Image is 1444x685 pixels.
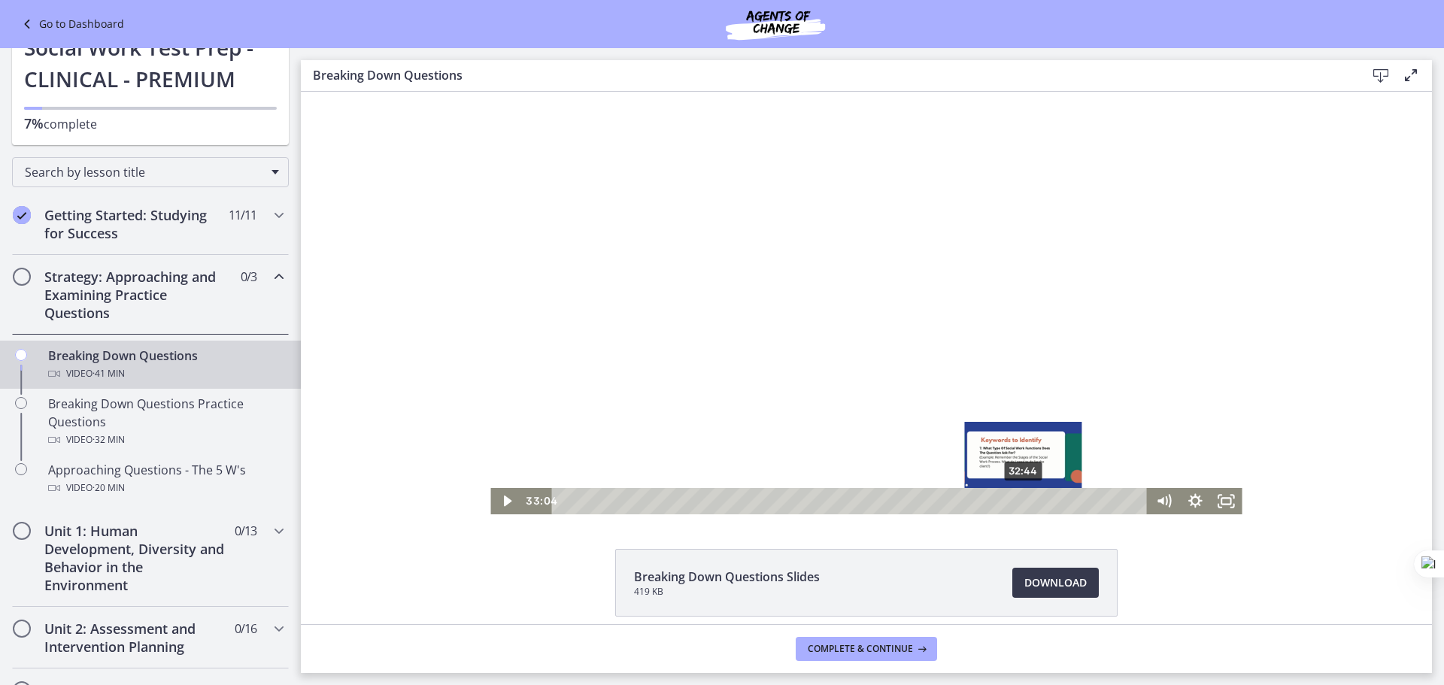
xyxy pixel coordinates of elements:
h2: Getting Started: Studying for Success [44,206,228,242]
span: 11 / 11 [229,206,256,224]
span: 7% [24,114,44,132]
div: Video [48,479,283,497]
button: Fullscreen [910,396,942,423]
span: Complete & continue [808,643,913,655]
span: Search by lesson title [25,164,264,180]
span: 419 KB [634,586,820,598]
button: Mute [848,396,879,423]
div: Approaching Questions - The 5 W's [48,461,283,497]
a: Go to Dashboard [18,15,124,33]
h2: Unit 2: Assessment and Intervention Planning [44,620,228,656]
div: Breaking Down Questions Practice Questions [48,395,283,449]
h2: Strategy: Approaching and Examining Practice Questions [44,268,228,322]
span: 0 / 13 [235,522,256,540]
i: Completed [13,206,31,224]
span: · 20 min [93,479,125,497]
div: Search by lesson title [12,157,289,187]
div: Breaking Down Questions [48,347,283,383]
span: · 41 min [93,365,125,383]
span: 0 / 3 [241,268,256,286]
button: Complete & continue [796,637,937,661]
span: · 32 min [93,431,125,449]
span: 0 / 16 [235,620,256,638]
h3: Breaking Down Questions [313,66,1342,84]
a: Download [1012,568,1099,598]
div: Video [48,365,283,383]
span: Breaking Down Questions Slides [634,568,820,586]
button: Show settings menu [878,396,910,423]
img: Agents of Change [685,6,866,42]
iframe: To enrich screen reader interactions, please activate Accessibility in Grammarly extension settings [301,92,1432,514]
span: Download [1024,574,1087,592]
div: Video [48,431,283,449]
p: complete [24,114,277,133]
h2: Unit 1: Human Development, Diversity and Behavior in the Environment [44,522,228,594]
